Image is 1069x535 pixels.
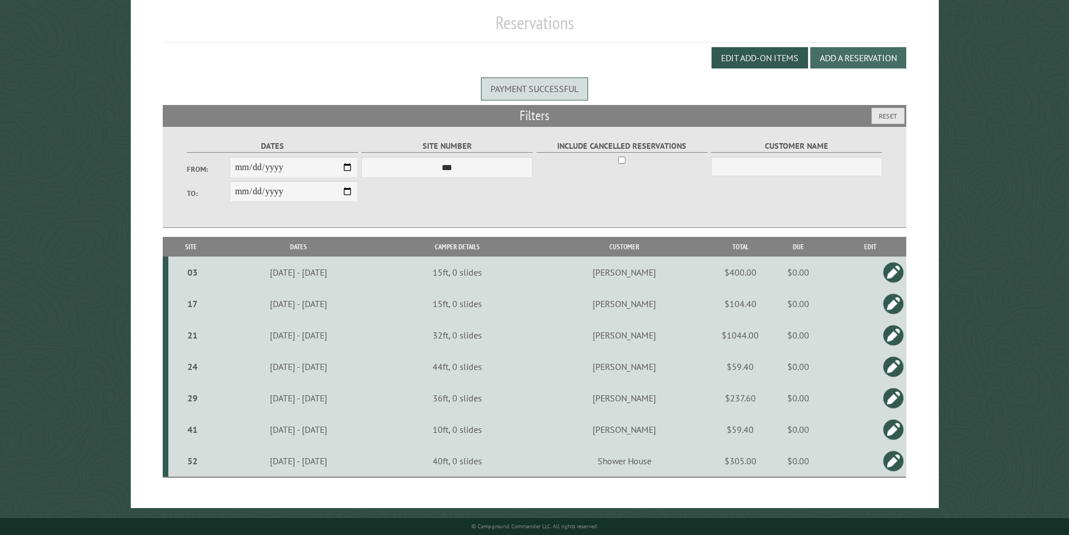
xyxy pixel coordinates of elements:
label: Customer Name [711,140,882,153]
h2: Filters [163,105,907,126]
td: 10ft, 0 slides [383,414,531,445]
td: 44ft, 0 slides [383,351,531,382]
button: Edit Add-on Items [712,47,808,68]
td: 32ft, 0 slides [383,319,531,351]
div: Payment successful [481,77,588,100]
td: [PERSON_NAME] [531,319,718,351]
button: Add a Reservation [810,47,906,68]
div: 52 [173,455,212,467]
td: Shower House [531,445,718,477]
div: 21 [173,330,212,341]
th: Total [718,237,763,257]
div: [DATE] - [DATE] [215,424,382,435]
small: © Campground Commander LLC. All rights reserved. [471,523,598,530]
div: 03 [173,267,212,278]
td: $59.40 [718,414,763,445]
div: 41 [173,424,212,435]
div: [DATE] - [DATE] [215,298,382,309]
td: $0.00 [763,257,834,288]
td: $305.00 [718,445,763,477]
th: Camper Details [383,237,531,257]
td: [PERSON_NAME] [531,351,718,382]
label: Dates [187,140,358,153]
td: [PERSON_NAME] [531,288,718,319]
label: Site Number [361,140,533,153]
td: [PERSON_NAME] [531,257,718,288]
td: 15ft, 0 slides [383,288,531,319]
button: Reset [871,108,905,124]
th: Site [168,237,214,257]
h1: Reservations [163,12,907,43]
td: [PERSON_NAME] [531,414,718,445]
td: $0.00 [763,288,834,319]
td: $59.40 [718,351,763,382]
td: [PERSON_NAME] [531,382,718,414]
td: 36ft, 0 slides [383,382,531,414]
td: 40ft, 0 slides [383,445,531,477]
label: Include Cancelled Reservations [536,140,708,153]
div: 29 [173,392,212,404]
td: $400.00 [718,257,763,288]
td: $1044.00 [718,319,763,351]
th: Edit [834,237,906,257]
div: 17 [173,298,212,309]
div: [DATE] - [DATE] [215,330,382,341]
div: [DATE] - [DATE] [215,392,382,404]
td: $104.40 [718,288,763,319]
td: $0.00 [763,414,834,445]
label: From: [187,164,230,175]
div: [DATE] - [DATE] [215,267,382,278]
td: 15ft, 0 slides [383,257,531,288]
td: $237.60 [718,382,763,414]
td: $0.00 [763,351,834,382]
th: Dates [214,237,383,257]
div: [DATE] - [DATE] [215,455,382,467]
td: $0.00 [763,382,834,414]
div: [DATE] - [DATE] [215,361,382,372]
div: 24 [173,361,212,372]
td: $0.00 [763,445,834,477]
th: Due [763,237,834,257]
td: $0.00 [763,319,834,351]
label: To: [187,188,230,199]
th: Customer [531,237,718,257]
